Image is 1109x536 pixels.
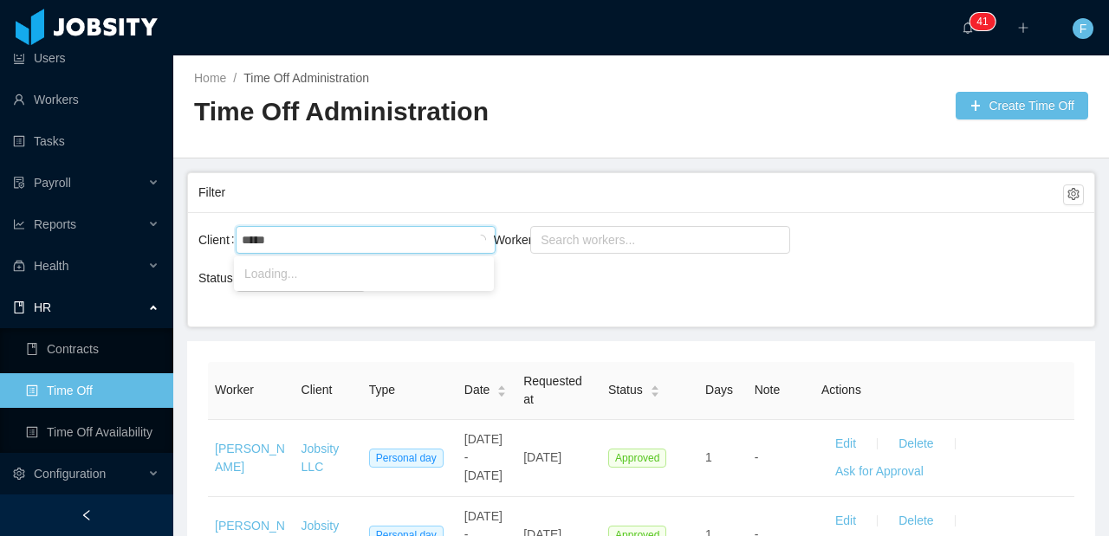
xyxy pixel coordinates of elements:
[34,176,71,190] span: Payroll
[13,260,25,272] i: icon: medicine-box
[215,442,285,474] a: [PERSON_NAME]
[13,177,25,189] i: icon: file-protect
[476,235,486,247] i: icon: loading
[705,450,712,464] span: 1
[194,94,641,130] h2: Time Off Administration
[650,383,660,395] div: Sort
[13,124,159,158] a: icon: profileTasks
[970,13,995,30] sup: 41
[523,374,582,406] span: Requested at
[34,467,106,481] span: Configuration
[26,415,159,449] a: icon: profileTime Off Availability
[464,381,490,399] span: Date
[26,332,159,366] a: icon: bookContracts
[1080,18,1087,39] span: F
[494,233,545,247] label: Worker
[13,301,25,313] i: icon: book
[34,217,76,231] span: Reports
[13,468,25,480] i: icon: setting
[821,458,937,486] button: Ask for Approval
[608,449,666,468] span: Approved
[369,383,395,397] span: Type
[983,13,989,30] p: 1
[535,229,545,250] input: Worker
[821,430,870,458] button: Edit
[243,71,369,85] a: Time Off Administration
[464,432,503,482] span: [DATE] - [DATE]
[1063,184,1084,205] button: icon: setting
[885,507,947,535] button: Delete
[497,384,507,389] i: icon: caret-up
[821,507,870,535] button: Edit
[755,383,781,397] span: Note
[962,22,974,34] i: icon: bell
[523,450,561,464] span: [DATE]
[234,260,494,287] li: Loading...
[241,229,277,250] input: Client
[497,390,507,395] i: icon: caret-down
[302,383,333,397] span: Client
[541,231,764,249] div: Search workers...
[885,430,947,458] button: Delete
[705,383,733,397] span: Days
[13,82,159,117] a: icon: userWorkers
[13,41,159,75] a: icon: robotUsers
[26,373,159,408] a: icon: profileTime Off
[608,381,643,399] span: Status
[215,383,254,397] span: Worker
[650,390,659,395] i: icon: caret-down
[976,13,983,30] p: 4
[194,71,226,85] a: Home
[496,383,507,395] div: Sort
[302,442,340,474] a: Jobsity LLC
[34,300,51,314] span: HR
[821,383,861,397] span: Actions
[369,449,444,468] span: Personal day
[198,233,242,247] label: Client
[13,218,25,230] i: icon: line-chart
[198,271,245,285] label: Status
[233,71,237,85] span: /
[650,384,659,389] i: icon: caret-up
[198,177,1063,209] div: Filter
[34,259,68,273] span: Health
[755,450,759,464] span: -
[1017,22,1029,34] i: icon: plus
[956,92,1088,119] button: icon: plusCreate Time Off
